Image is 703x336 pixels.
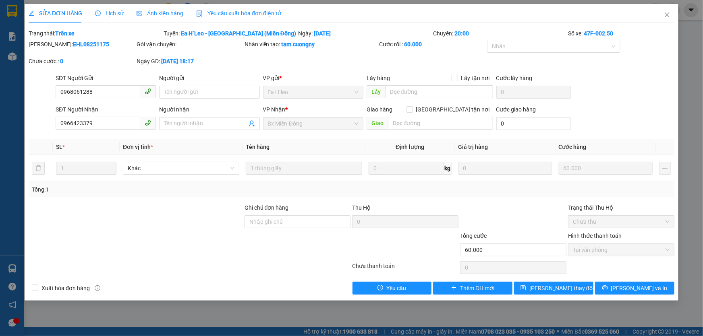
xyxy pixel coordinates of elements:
button: Close [656,4,678,27]
button: plus [659,162,671,175]
span: Tên hàng [246,144,270,150]
input: Dọc đường [388,117,493,130]
span: exclamation-circle [377,285,383,291]
div: Tuyến: [163,29,298,38]
span: [PERSON_NAME] và In [611,284,668,293]
span: Yêu cầu xuất hóa đơn điện tử [196,10,281,16]
b: 47F-002.50 [584,30,613,37]
span: clock-circle [95,10,101,16]
span: SL [56,144,62,150]
input: Cước giao hàng [496,117,571,130]
div: [PERSON_NAME]: [29,40,135,49]
label: Ghi chú đơn hàng [245,204,289,211]
button: printer[PERSON_NAME] và In [595,282,674,295]
label: Cước lấy hàng [496,75,533,81]
input: Cước lấy hàng [496,86,571,99]
b: 60.000 [404,41,422,47]
span: edit [29,10,34,16]
span: VP Nhận [263,106,286,113]
span: kg [444,162,452,175]
span: Tổng cước [460,233,487,239]
span: Thêm ĐH mới [460,284,494,293]
span: Lấy tận nơi [458,74,493,82]
span: Đơn vị tính [123,144,153,150]
span: Lấy [367,85,385,98]
div: VP gửi [263,74,363,82]
span: Cước hàng [559,144,587,150]
input: Ghi chú đơn hàng [245,215,351,228]
div: Cước rồi : [379,40,485,49]
img: icon [196,10,203,17]
input: Dọc đường [385,85,493,98]
span: Giá trị hàng [458,144,488,150]
span: Lấy hàng [367,75,390,81]
div: Người gửi [159,74,259,82]
div: Trạng thái Thu Hộ [568,203,674,212]
div: Gói vận chuyển: [137,40,243,49]
b: tam.cuongny [282,41,315,47]
b: 20:00 [454,30,469,37]
span: Ảnh kiện hàng [137,10,183,16]
span: printer [602,285,608,291]
span: Ea H`leo [268,86,359,98]
span: Xuất hóa đơn hàng [38,284,93,293]
button: exclamation-circleYêu cầu [353,282,432,295]
span: Giao hàng [367,106,392,113]
b: EHL08251175 [73,41,109,47]
button: plusThêm ĐH mới [433,282,512,295]
div: Nhân viên tạo: [245,40,378,49]
label: Cước giao hàng [496,106,536,113]
div: Ngày GD: [137,57,243,66]
span: Định lượng [396,144,425,150]
div: Chuyến: [432,29,567,38]
span: info-circle [95,285,100,291]
span: Bx Miền Đông [268,117,359,130]
div: Số xe: [567,29,675,38]
span: [PERSON_NAME] thay đổi [529,284,594,293]
b: [DATE] [314,30,331,37]
span: plus [451,285,457,291]
span: user-add [249,120,255,127]
input: 0 [458,162,552,175]
span: Giao [367,117,388,130]
input: 0 [559,162,653,175]
button: delete [32,162,45,175]
b: Trên xe [55,30,75,37]
input: VD: Bàn, Ghế [246,162,362,175]
span: Khác [128,162,234,174]
b: Ea H`Leo - [GEOGRAPHIC_DATA] (Miền Đông) [181,30,296,37]
span: phone [145,120,151,126]
div: Trạng thái: [28,29,163,38]
div: Chưa thanh toán [352,262,460,276]
span: Thu Hộ [352,204,371,211]
span: Chưa thu [573,216,670,228]
span: [GEOGRAPHIC_DATA] tận nơi [413,105,493,114]
span: Tại văn phòng [573,244,670,256]
span: SỬA ĐƠN HÀNG [29,10,82,16]
div: Chưa cước : [29,57,135,66]
span: picture [137,10,142,16]
span: Lịch sử [95,10,124,16]
span: save [521,285,526,291]
div: Tổng: 1 [32,185,272,194]
span: Yêu cầu [386,284,406,293]
label: Hình thức thanh toán [568,233,622,239]
span: close [664,12,670,18]
span: phone [145,88,151,95]
div: SĐT Người Nhận [56,105,156,114]
b: [DATE] 18:17 [161,58,194,64]
button: save[PERSON_NAME] thay đổi [514,282,593,295]
div: Người nhận [159,105,259,114]
div: Ngày: [298,29,433,38]
div: SĐT Người Gửi [56,74,156,82]
b: 0 [60,58,63,64]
